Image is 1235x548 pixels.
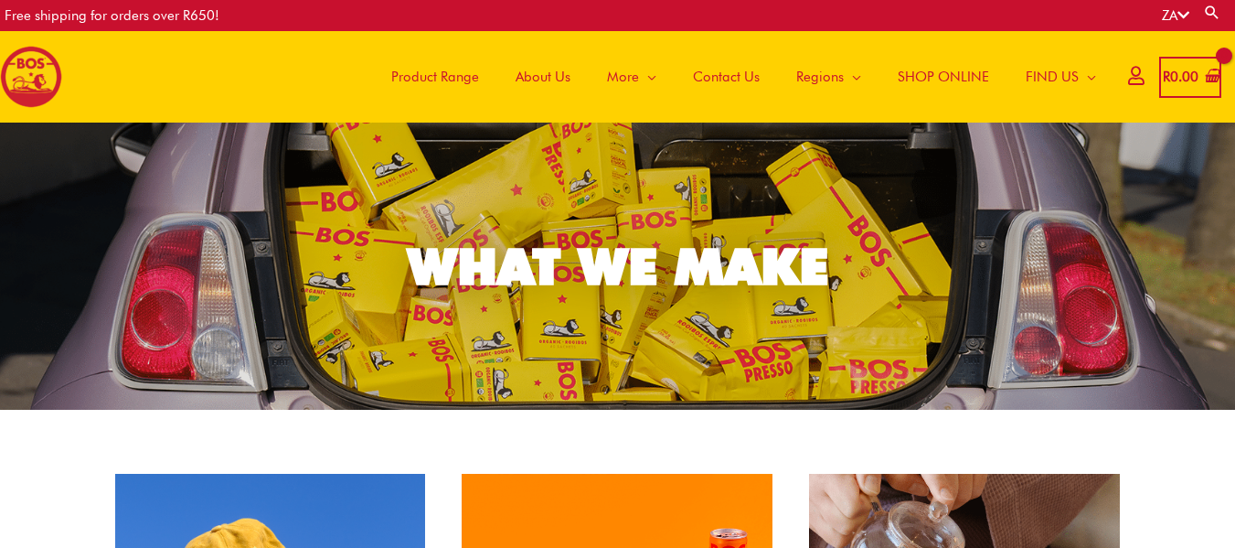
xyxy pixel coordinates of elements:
[1162,7,1189,24] a: ZA
[1026,49,1079,104] span: FIND US
[898,49,989,104] span: SHOP ONLINE
[497,31,589,123] a: About Us
[1163,69,1198,85] bdi: 0.00
[373,31,497,123] a: Product Range
[1203,4,1221,21] a: Search button
[879,31,1007,123] a: SHOP ONLINE
[675,31,778,123] a: Contact Us
[516,49,570,104] span: About Us
[796,49,844,104] span: Regions
[693,49,760,104] span: Contact Us
[408,242,828,292] div: WHAT WE MAKE
[359,31,1114,123] nav: Site Navigation
[778,31,879,123] a: Regions
[1163,69,1170,85] span: R
[607,49,639,104] span: More
[1159,57,1221,98] a: View Shopping Cart, empty
[391,49,479,104] span: Product Range
[589,31,675,123] a: More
